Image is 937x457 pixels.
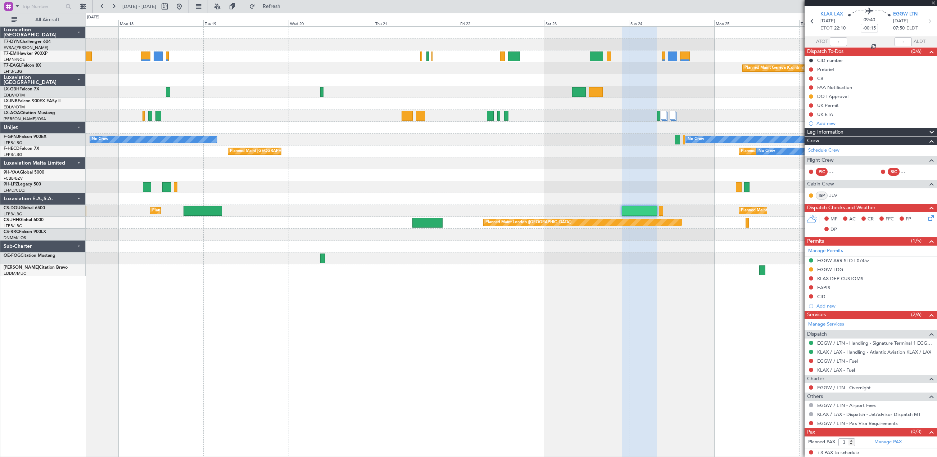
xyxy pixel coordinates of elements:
span: [PERSON_NAME] [4,265,39,270]
a: CS-DOUGlobal 6500 [4,206,45,210]
div: UK Permit [817,102,839,108]
span: T7-EAGL [4,63,21,68]
div: [DATE] [87,14,99,21]
a: FCBB/BZV [4,176,23,181]
div: EGGW ARR SLOT 0745z [817,257,869,264]
span: MF [830,216,837,223]
span: (1/5) [911,237,922,245]
span: All Aircraft [19,17,76,22]
span: CS-DOU [4,206,21,210]
div: Thu 21 [374,20,459,26]
span: Dispatch [807,330,827,339]
span: DP [830,226,837,233]
span: Services [807,311,826,319]
a: LFMN/NCE [4,57,25,62]
div: Planned Maint [GEOGRAPHIC_DATA] ([GEOGRAPHIC_DATA]) [741,205,854,216]
div: CB [817,75,823,81]
div: - - [901,169,918,175]
a: LFPB/LBG [4,152,22,157]
div: EAPIS [817,284,830,291]
a: LFPB/LBG [4,140,22,145]
a: JUV [829,192,846,199]
a: OE-FOGCitation Mustang [4,254,55,258]
input: Trip Number [22,1,63,12]
span: T7-DYN [4,40,20,44]
span: Crew [807,137,819,145]
span: 9H-YAA [4,170,20,175]
span: 22:10 [834,25,846,32]
div: Planned Maint [GEOGRAPHIC_DATA] ([GEOGRAPHIC_DATA]) [230,146,343,157]
span: Flight Crew [807,156,834,165]
div: Tue 19 [203,20,289,26]
span: Cabin Crew [807,180,834,188]
div: Planned Maint [GEOGRAPHIC_DATA] ([GEOGRAPHIC_DATA]) [152,205,266,216]
a: DNMM/LOS [4,235,26,241]
span: AC [849,216,856,223]
span: [DATE] [893,18,908,25]
button: All Aircraft [8,14,78,26]
div: SIC [888,168,900,176]
a: KLAX / LAX - Handling - Atlantic Aviation KLAX / LAX [817,349,931,355]
a: LX-GBHFalcon 7X [4,87,39,91]
span: Leg Information [807,128,843,136]
div: Add new [816,120,933,126]
div: Add new [816,303,933,309]
span: ATOT [816,38,828,45]
div: No Crew [759,146,775,157]
span: EGGW LTN [893,11,918,18]
a: T7-EAGLFalcon 8X [4,63,41,68]
span: CR [868,216,874,223]
div: - - [829,169,846,175]
div: No Crew [688,134,704,145]
span: CS-RRC [4,230,19,234]
a: EVRA/[PERSON_NAME] [4,45,48,50]
a: T7-DYNChallenger 604 [4,40,51,44]
div: CID [817,294,825,300]
a: LX-INBFalcon 900EX EASy II [4,99,60,103]
span: LX-GBH [4,87,19,91]
a: EGGW / LTN - Airport Fees [817,402,876,408]
a: KLAX / LAX - Fuel [817,367,855,373]
a: EGGW / LTN - Pax Visa Requirements [817,420,898,426]
span: [DATE] [820,18,835,25]
div: Planned Maint [GEOGRAPHIC_DATA] ([GEOGRAPHIC_DATA]) [741,146,854,157]
a: LFPB/LBG [4,69,22,74]
a: F-HECDFalcon 7X [4,147,39,151]
div: Prebrief [817,66,834,72]
div: Tue 26 [799,20,884,26]
span: KLAX LAX [820,11,843,18]
a: [PERSON_NAME]Citation Bravo [4,265,68,270]
span: Permits [807,237,824,246]
span: 09:40 [864,17,875,24]
span: Dispatch To-Dos [807,48,843,56]
a: Schedule Crew [808,147,839,154]
span: F-GPNJ [4,135,19,139]
div: FAA Notification [817,84,852,90]
span: T7-EMI [4,51,18,56]
div: ISP [816,192,828,200]
a: KLAX / LAX - Dispatch - JetAdvisor Dispatch MT [817,411,921,417]
button: Refresh [246,1,289,12]
a: F-GPNJFalcon 900EX [4,135,46,139]
span: ELDT [906,25,918,32]
a: 9H-LPZLegacy 500 [4,182,41,187]
div: Sun 24 [629,20,714,26]
a: T7-EMIHawker 900XP [4,51,47,56]
div: Planned Maint Geneva (Cointrin) [744,63,804,73]
div: UK ETA [817,111,833,117]
a: EGGW / LTN - Overnight [817,385,871,391]
div: EGGW LDG [817,266,843,273]
span: Others [807,393,823,401]
div: Mon 18 [118,20,204,26]
a: EGGW / LTN - Handling - Signature Terminal 1 EGGW / LTN [817,340,933,346]
a: CS-JHHGlobal 6000 [4,218,44,222]
span: LX-INB [4,99,18,103]
a: Manage Permits [808,247,843,255]
div: Wed 20 [289,20,374,26]
a: CS-RRCFalcon 900LX [4,230,46,234]
a: Manage Services [808,321,844,328]
span: Charter [807,375,824,383]
span: (0/6) [911,48,922,55]
span: (2/6) [911,311,922,318]
span: ALDT [914,38,925,45]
